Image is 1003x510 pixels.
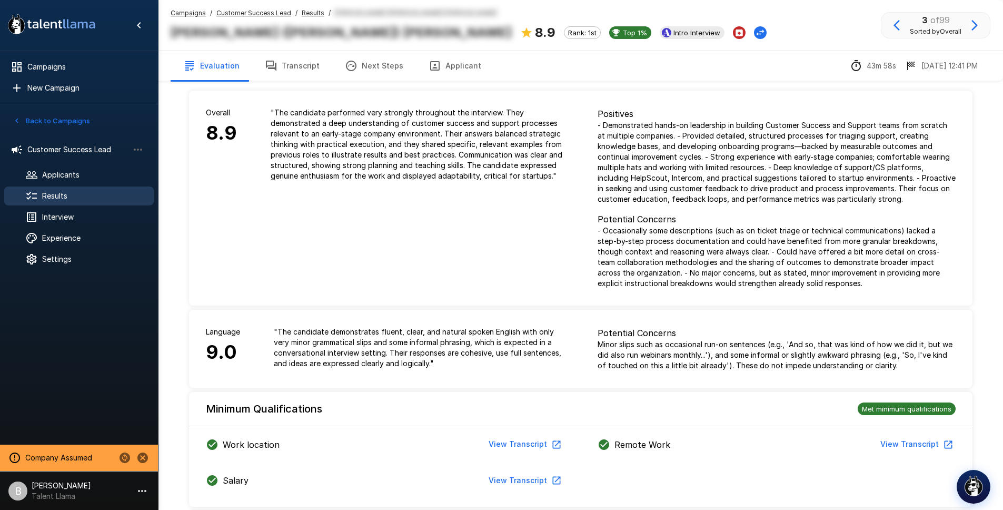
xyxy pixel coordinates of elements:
p: Potential Concerns [598,327,956,339]
span: Met minimum qualifications [858,405,956,413]
h6: 8.9 [206,118,237,149]
u: Results [302,9,324,17]
p: [DATE] 12:41 PM [921,61,978,71]
button: Evaluation [171,51,252,81]
span: [PERSON_NAME] ([PERSON_NAME]) [PERSON_NAME] [335,8,497,18]
p: - Demonstrated hands-on leadership in building Customer Success and Support teams from scratch at... [598,120,956,204]
div: The time between starting and completing the interview [850,60,896,72]
span: of 99 [930,15,950,25]
button: Change Stage [754,26,767,39]
h6: 9.0 [206,337,240,368]
span: / [295,8,297,18]
p: Work location [223,438,280,451]
p: Remote Work [614,438,670,451]
button: Applicant [416,51,494,81]
div: View profile in Ashby [660,26,724,39]
button: View Transcript [876,435,956,454]
p: Minor slips such as occasional run-on sentences (e.g., 'And so, that was kind of how we did it, b... [598,339,956,371]
span: Rank: 1st [564,28,600,37]
b: [PERSON_NAME] ([PERSON_NAME]) [PERSON_NAME] [171,25,512,40]
button: Next Steps [332,51,416,81]
p: Salary [223,474,249,487]
b: 8.9 [535,25,555,40]
button: View Transcript [484,471,564,491]
img: ashbyhq_logo.jpeg [662,28,671,37]
p: " The candidate demonstrates fluent, clear, and natural spoken English with only very minor gramm... [274,327,564,369]
p: - Occasionally some descriptions (such as on ticket triage or technical communications) lacked a ... [598,225,956,289]
button: View Transcript [484,435,564,454]
button: Transcript [252,51,332,81]
p: Potential Concerns [598,213,956,225]
p: 43m 58s [867,61,896,71]
span: Sorted by Overall [910,26,961,37]
u: Customer Success Lead [216,9,291,17]
img: logo_glasses@2x.png [963,475,984,496]
span: Intro Interview [669,28,724,37]
p: Language [206,327,240,337]
b: 3 [922,15,928,25]
span: / [329,8,331,18]
p: Overall [206,107,237,118]
div: The date and time when the interview was completed [905,60,978,72]
button: Archive Applicant [733,26,746,39]
p: " The candidate performed very strongly throughout the interview. They demonstrated a deep unders... [271,107,564,181]
span: Top 1% [619,28,651,37]
h6: Minimum Qualifications [206,400,322,417]
span: / [210,8,212,18]
u: Campaigns [171,9,206,17]
p: Positives [598,107,956,120]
